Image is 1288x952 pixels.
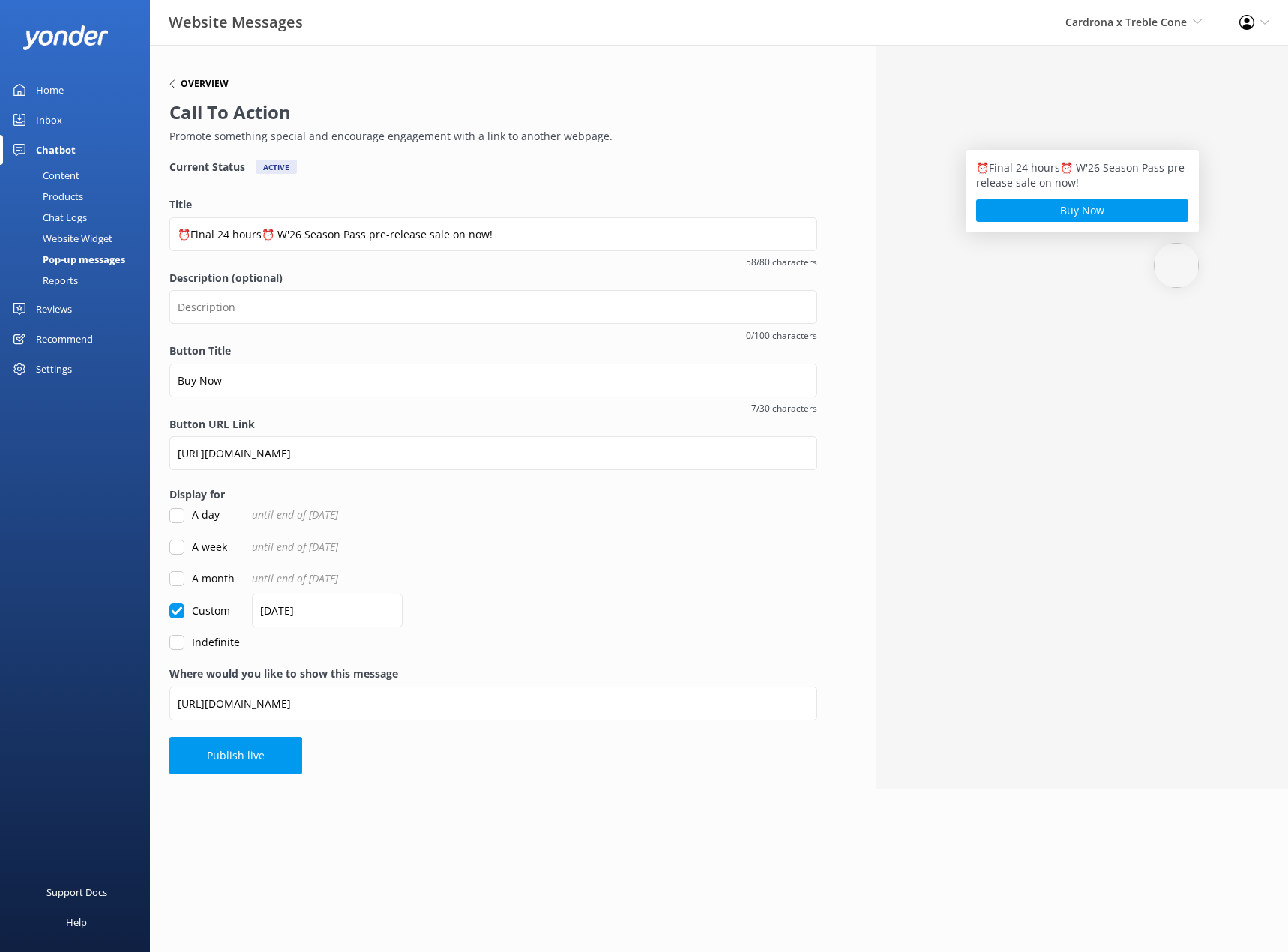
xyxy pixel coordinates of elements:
[256,160,297,174] div: Active
[169,364,817,397] input: Button Title
[9,165,79,186] div: Content
[36,105,62,135] div: Inbox
[169,328,817,343] span: 0/100 characters
[252,570,338,587] span: until end of [DATE]
[9,207,87,228] div: Chat Logs
[9,249,150,270] a: Pop-up messages
[169,343,817,359] label: Button Title
[252,594,403,627] input: dd/mm/yyyy
[169,436,817,470] input: Button URL
[252,539,338,555] span: until end of [DATE]
[169,128,810,145] p: Promote something special and encourage engagement with a link to another webpage.
[252,507,338,523] span: until end of [DATE]
[169,634,240,651] label: Indefinite
[9,228,150,249] a: Website Widget
[169,416,817,433] label: Button URL Link
[9,165,150,186] a: Content
[976,160,1188,190] h5: ⏰Final 24 hours⏰ W'26 Season Pass pre-release sale on now!
[36,75,64,105] div: Home
[9,270,150,291] a: Reports
[169,10,303,34] h3: Website Messages
[36,135,76,165] div: Chatbot
[169,401,817,415] span: 7/30 characters
[169,507,220,523] label: A day
[36,354,72,384] div: Settings
[169,217,817,251] input: Title
[22,25,109,50] img: yonder-white-logo.png
[169,687,817,720] input: https://www.example.com/page
[169,603,230,619] label: Custom
[169,270,817,286] label: Description (optional)
[169,666,817,682] label: Where would you like to show this message
[169,79,229,88] button: Overview
[169,196,817,213] label: Title
[976,199,1188,222] button: Buy Now
[36,294,72,324] div: Reviews
[169,570,235,587] label: A month
[1065,15,1187,29] span: Cardrona x Treble Cone
[9,249,125,270] div: Pop-up messages
[169,737,302,774] button: Publish live
[169,98,810,127] h2: Call To Action
[9,207,150,228] a: Chat Logs
[9,270,78,291] div: Reports
[9,186,83,207] div: Products
[9,228,112,249] div: Website Widget
[169,160,245,174] h4: Current Status
[9,186,150,207] a: Products
[169,255,817,269] span: 58/80 characters
[169,486,817,503] label: Display for
[66,907,87,937] div: Help
[169,290,817,324] input: Description
[36,324,93,354] div: Recommend
[169,539,227,555] label: A week
[181,79,229,88] h6: Overview
[46,877,107,907] div: Support Docs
